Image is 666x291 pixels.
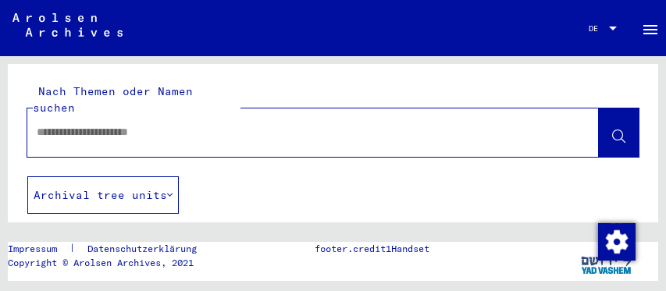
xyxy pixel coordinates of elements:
img: Zustimmung ändern [598,223,636,261]
mat-icon: Side nav toggle icon [641,20,660,39]
a: Impressum [8,242,69,256]
img: yv_logo.png [578,242,636,281]
button: Archival tree units [27,176,179,214]
img: Arolsen_neg.svg [12,13,123,37]
button: Toggle sidenav [635,12,666,44]
a: Datenschutzerklärung [75,242,215,256]
div: | [8,242,215,256]
p: footer.credit1Handset [315,242,429,256]
mat-label: Nach Themen oder Namen suchen [33,84,193,115]
p: Copyright © Arolsen Archives, 2021 [8,256,215,270]
span: DE [589,24,606,33]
